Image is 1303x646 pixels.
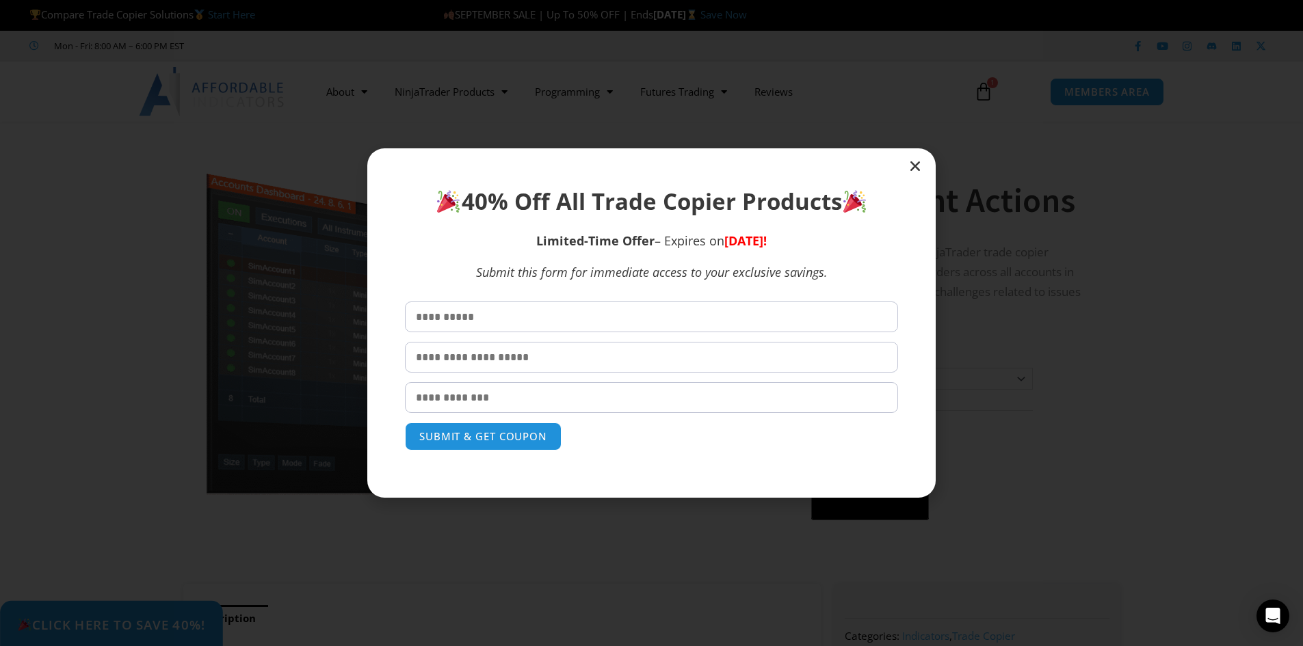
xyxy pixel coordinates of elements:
[724,232,767,249] span: [DATE]!
[405,232,898,250] p: – Expires on
[476,264,828,280] em: Submit this form for immediate access to your exclusive savings.
[1256,600,1289,632] div: Open Intercom Messenger
[405,186,898,217] h1: 40% Off All Trade Copier Products
[908,159,922,173] a: Close
[437,190,460,213] img: 🎉
[405,422,562,450] button: SUBMIT & GET COUPON
[536,232,655,249] strong: Limited-Time Offer
[843,190,866,213] img: 🎉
